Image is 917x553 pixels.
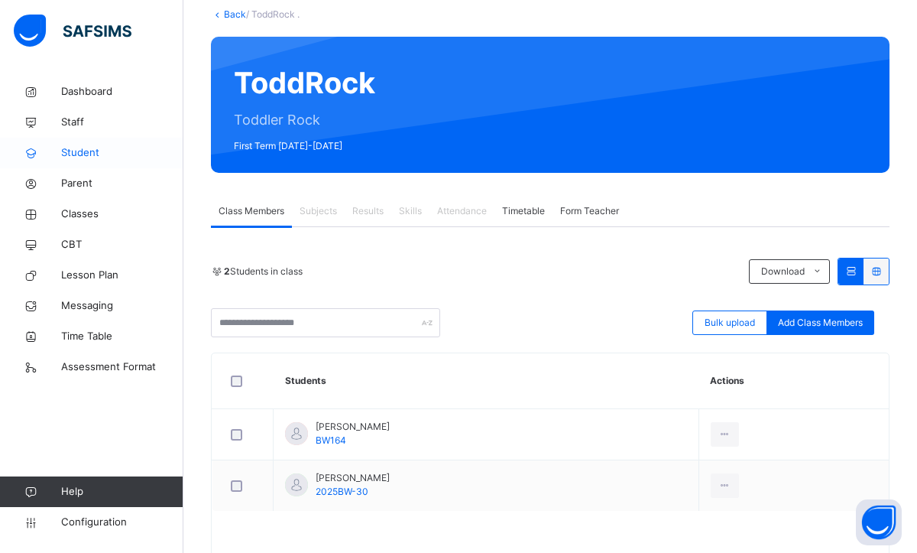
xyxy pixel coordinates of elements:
span: Timetable [502,204,545,218]
span: Bulk upload [705,316,755,330]
span: Class Members [219,204,284,218]
span: Skills [399,204,422,218]
span: Staff [61,115,183,130]
span: Student [61,145,183,161]
span: CBT [61,237,183,252]
img: safsims [14,15,131,47]
span: Dashboard [61,84,183,99]
a: Back [224,8,246,20]
span: Messaging [61,298,183,314]
span: / ToddRock . [246,8,300,20]
span: Attendance [437,204,487,218]
span: Form Teacher [560,204,619,218]
button: Open asap [856,499,902,545]
span: Time Table [61,329,183,344]
span: Configuration [61,515,183,530]
b: 2 [224,265,230,277]
span: Parent [61,176,183,191]
span: First Term [DATE]-[DATE] [234,139,375,153]
span: 2025BW-30 [316,486,368,497]
span: Add Class Members [778,316,863,330]
span: Lesson Plan [61,268,183,283]
span: Results [352,204,384,218]
span: Assessment Format [61,359,183,375]
span: Students in class [224,265,303,278]
span: [PERSON_NAME] [316,471,390,485]
span: Classes [61,207,183,222]
span: Help [61,484,183,499]
th: Actions [698,353,889,409]
span: Subjects [300,204,337,218]
span: BW164 [316,434,346,446]
span: [PERSON_NAME] [316,420,390,434]
th: Students [274,353,699,409]
span: Download [761,265,805,278]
